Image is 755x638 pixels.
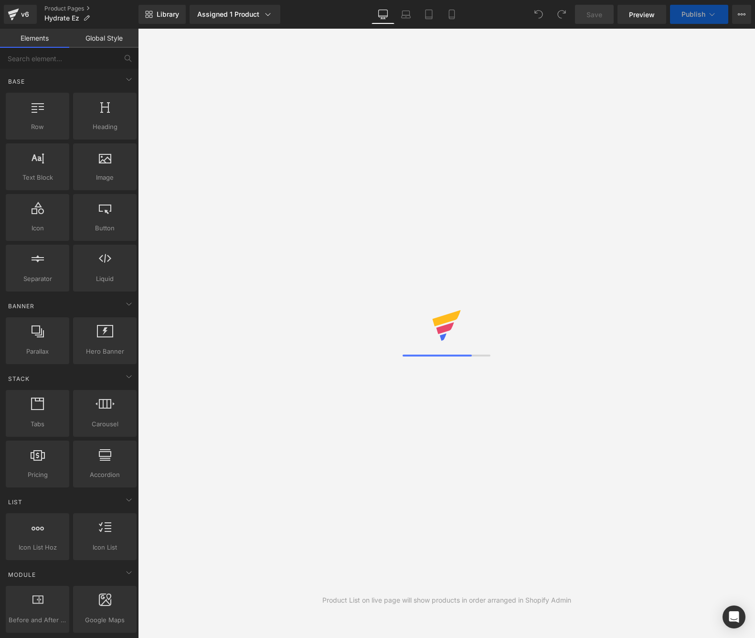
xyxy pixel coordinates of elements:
a: Tablet [417,5,440,24]
span: Icon [9,223,66,233]
span: Row [9,122,66,132]
a: Preview [617,5,666,24]
span: Google Maps [76,615,134,625]
span: Text Block [9,173,66,183]
span: Preview [629,10,655,20]
span: List [7,497,23,507]
button: Publish [670,5,728,24]
span: Icon List Hoz [9,542,66,552]
a: v6 [4,5,37,24]
div: Product List on live page will show products in order arranged in Shopify Admin [322,595,571,606]
a: Laptop [394,5,417,24]
span: Image [76,173,134,183]
span: Stack [7,374,31,383]
div: v6 [19,8,31,21]
span: Accordion [76,470,134,480]
span: Module [7,570,37,579]
span: Parallax [9,346,66,357]
div: Open Intercom Messenger [723,606,745,628]
button: Redo [552,5,571,24]
a: Global Style [69,29,138,48]
a: Desktop [372,5,394,24]
span: Heading [76,122,134,132]
span: Hero Banner [76,346,134,357]
span: Publish [681,11,705,18]
span: Base [7,77,26,86]
a: Mobile [440,5,463,24]
span: Before and After Images [9,615,66,625]
button: Undo [529,5,548,24]
span: Icon List [76,542,134,552]
span: Pricing [9,470,66,480]
div: Assigned 1 Product [197,10,273,19]
span: Liquid [76,274,134,284]
span: Tabs [9,419,66,429]
span: Carousel [76,419,134,429]
span: Banner [7,302,35,311]
button: More [732,5,751,24]
span: Hydrate Ez [44,14,79,22]
span: Button [76,223,134,233]
span: Save [586,10,602,20]
span: Library [157,10,179,19]
a: Product Pages [44,5,138,12]
span: Separator [9,274,66,284]
a: New Library [138,5,186,24]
